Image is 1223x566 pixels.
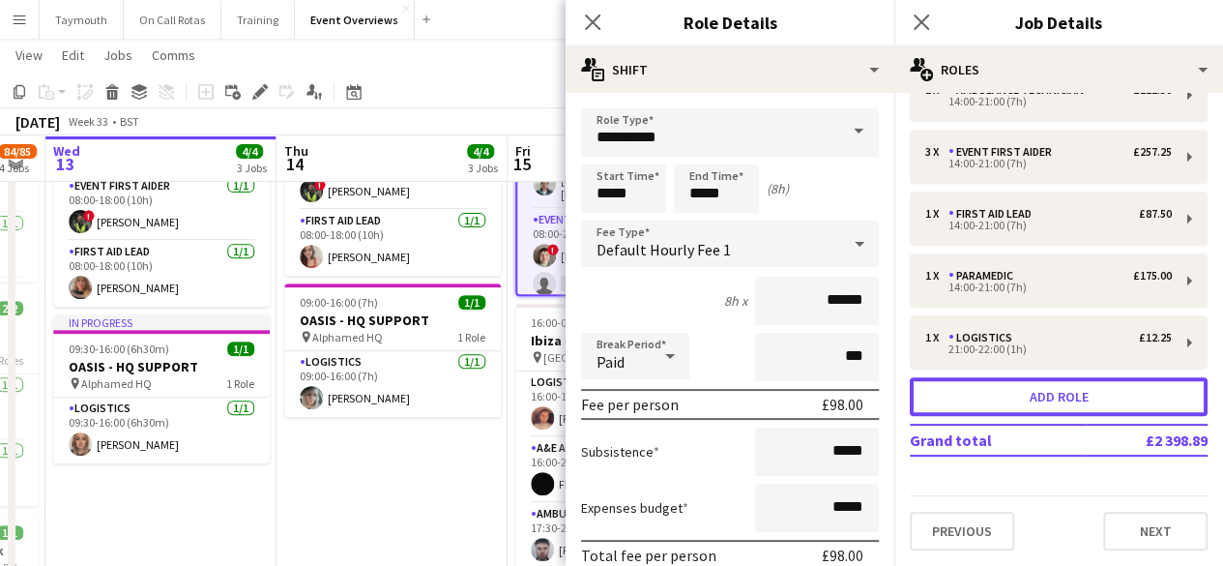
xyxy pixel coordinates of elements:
span: 14 [281,153,308,175]
span: View [15,46,43,64]
h3: OASIS - HQ SUPPORT [284,312,501,329]
div: £12.25 [1139,331,1172,344]
span: ! [547,244,559,255]
button: Taymouth [40,1,124,39]
div: £98.00 [822,395,863,414]
span: 15 [512,153,531,175]
span: Week 33 [64,114,112,129]
span: ! [83,210,95,222]
div: 3 x [925,145,948,159]
div: In progress [53,314,270,330]
div: 3 Jobs [237,161,267,175]
span: 4/4 [236,144,263,159]
label: Subsistence [581,443,659,461]
button: On Call Rotas [124,1,221,39]
span: 4/4 [467,144,494,159]
app-job-card: 09:00-16:00 (7h)1/1OASIS - HQ SUPPORT Alphamed HQ1 RoleLogistics1/109:00-16:00 (7h)[PERSON_NAME] [284,283,501,417]
button: Add role [910,377,1208,416]
span: 1 Role [457,330,485,344]
app-card-role: Event First Aider1/108:00-18:00 (10h)![PERSON_NAME] [53,175,270,241]
div: First Aid Lead [948,207,1039,221]
h3: Job Details [894,10,1223,35]
div: £98.00 [822,546,863,565]
span: 09:00-16:00 (7h) [300,295,378,310]
app-card-role: Event First Aider7A1/208:00-21:00 (13h)![PERSON_NAME] [517,209,730,303]
span: 09:30-16:00 (6h30m) [69,342,169,356]
span: Default Hourly Fee 1 [597,240,731,259]
app-card-role: Logistics1/116:00-17:30 (1h30m)[PERSON_NAME] [515,372,732,437]
span: Thu [284,142,308,160]
div: 8h x [724,292,747,310]
span: Alphamed HQ [312,330,383,344]
span: Fri [515,142,531,160]
a: View [8,43,50,68]
app-job-card: In progress08:00-18:00 (10h)2/2World Pipe Band Championships - Build [GEOGRAPHIC_DATA]2 RolesEven... [53,74,270,307]
button: Previous [910,512,1014,551]
span: Comms [152,46,195,64]
span: Alphamed HQ [81,376,152,391]
span: 13 [50,153,80,175]
a: Jobs [96,43,140,68]
app-job-card: In progress09:30-16:00 (6h30m)1/1OASIS - HQ SUPPORT Alphamed HQ1 RoleLogistics1/109:30-16:00 (6h3... [53,314,270,463]
label: Expenses budget [581,499,688,517]
app-card-role: First Aid Lead1/108:00-18:00 (10h)[PERSON_NAME] [284,210,501,276]
span: Wed [53,142,80,160]
td: Grand total [910,425,1086,456]
div: 14:00-21:00 (7h) [925,159,1172,168]
div: 1 x [925,331,948,344]
div: 3 Jobs [468,161,498,175]
app-card-role: A&E Ambulance1/116:00-20:30 (4h30m)FIAT DP66 VRW [515,437,732,503]
span: Paid [597,352,625,372]
span: Jobs [103,46,132,64]
button: Training [221,1,295,39]
div: BST [120,114,139,129]
div: Shift [566,46,894,93]
a: Comms [144,43,203,68]
div: Fee per person [581,395,679,414]
td: £2 398.89 [1086,425,1208,456]
span: 1/1 [458,295,485,310]
button: Next [1103,512,1208,551]
div: Roles [894,46,1223,93]
span: 16:00-01:00 (9h) (Sat) [531,315,635,330]
div: 14:00-21:00 (7h) [925,221,1172,230]
span: 1/1 [227,342,254,356]
div: 1 x [925,269,948,283]
div: 1 x [925,207,948,221]
app-card-role: Logistics1/109:00-16:00 (7h)[PERSON_NAME] [284,351,501,417]
div: £87.50 [1139,207,1172,221]
h3: Role Details [566,10,894,35]
div: Paramedic [948,269,1021,283]
div: Logistics [948,331,1020,344]
div: 14:00-21:00 (7h) [925,97,1172,106]
span: [GEOGRAPHIC_DATA], [GEOGRAPHIC_DATA] [543,350,684,365]
h3: Ibiza Orchestra Experience [515,332,732,349]
h3: OASIS - HQ SUPPORT [53,358,270,375]
div: 14:00-21:00 (7h) [925,283,1172,292]
div: 21:00-22:00 (1h) [925,344,1172,354]
div: (8h) [767,180,789,197]
span: Edit [62,46,84,64]
button: Event Overviews [295,1,415,39]
div: £257.25 [1133,145,1172,159]
div: Total fee per person [581,546,716,565]
div: £175.00 [1133,269,1172,283]
a: Edit [54,43,92,68]
app-card-role: First Aid Lead1/108:00-18:00 (10h)[PERSON_NAME] [53,241,270,307]
app-card-role: Logistics1/109:30-16:00 (6h30m)[PERSON_NAME] [53,398,270,463]
span: 1 Role [226,376,254,391]
div: Event First Aider [948,145,1060,159]
span: ! [314,179,326,191]
div: [DATE] [15,112,60,132]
